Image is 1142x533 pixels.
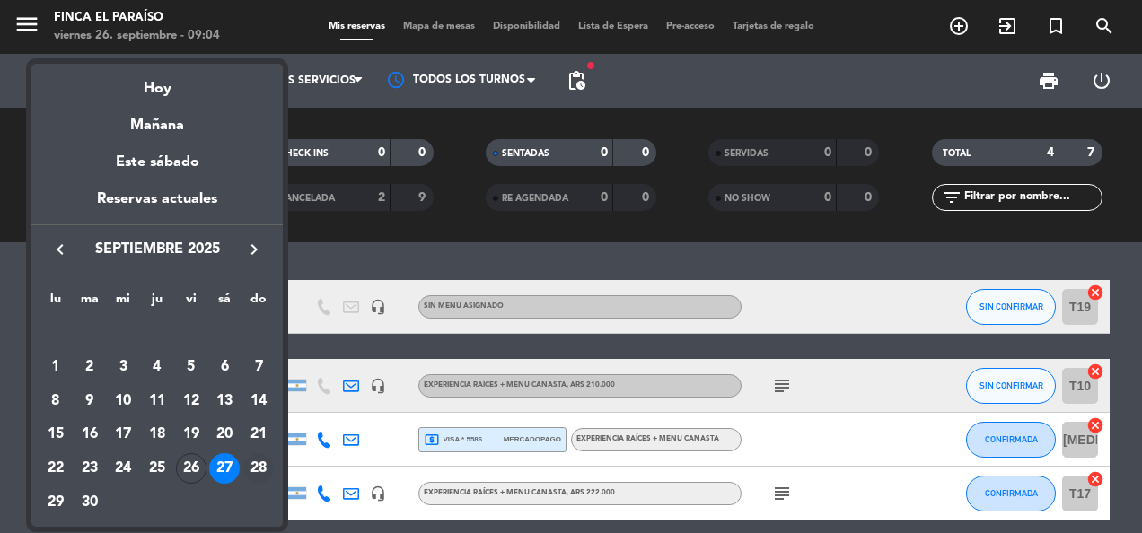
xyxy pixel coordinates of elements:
[39,417,73,451] td: 15 de septiembre de 2025
[176,352,206,382] div: 5
[243,386,274,416] div: 14
[242,417,276,451] td: 21 de septiembre de 2025
[209,453,240,484] div: 27
[73,384,107,418] td: 9 de septiembre de 2025
[106,451,140,485] td: 24 de septiembre de 2025
[174,451,208,485] td: 26 de septiembre de 2025
[31,100,283,137] div: Mañana
[73,350,107,384] td: 2 de septiembre de 2025
[238,238,270,261] button: keyboard_arrow_right
[39,316,276,350] td: SEP.
[140,289,174,317] th: jueves
[108,352,138,382] div: 3
[76,238,238,261] span: septiembre 2025
[208,350,242,384] td: 6 de septiembre de 2025
[140,350,174,384] td: 4 de septiembre de 2025
[174,350,208,384] td: 5 de septiembre de 2025
[75,453,105,484] div: 23
[142,352,172,382] div: 4
[40,487,71,518] div: 29
[176,386,206,416] div: 12
[106,289,140,317] th: miércoles
[242,350,276,384] td: 7 de septiembre de 2025
[140,451,174,485] td: 25 de septiembre de 2025
[209,352,240,382] div: 6
[73,451,107,485] td: 23 de septiembre de 2025
[73,289,107,317] th: martes
[75,386,105,416] div: 9
[40,352,71,382] div: 1
[108,419,138,450] div: 17
[39,451,73,485] td: 22 de septiembre de 2025
[208,289,242,317] th: sábado
[106,384,140,418] td: 10 de septiembre de 2025
[242,451,276,485] td: 28 de septiembre de 2025
[40,453,71,484] div: 22
[208,417,242,451] td: 20 de septiembre de 2025
[174,289,208,317] th: viernes
[31,137,283,188] div: Este sábado
[242,384,276,418] td: 14 de septiembre de 2025
[73,417,107,451] td: 16 de septiembre de 2025
[243,239,265,260] i: keyboard_arrow_right
[31,188,283,224] div: Reservas actuales
[176,453,206,484] div: 26
[75,352,105,382] div: 2
[142,419,172,450] div: 18
[106,350,140,384] td: 3 de septiembre de 2025
[75,419,105,450] div: 16
[140,384,174,418] td: 11 de septiembre de 2025
[242,289,276,317] th: domingo
[40,386,71,416] div: 8
[140,417,174,451] td: 18 de septiembre de 2025
[142,386,172,416] div: 11
[44,238,76,261] button: keyboard_arrow_left
[243,453,274,484] div: 28
[174,384,208,418] td: 12 de septiembre de 2025
[142,453,172,484] div: 25
[39,350,73,384] td: 1 de septiembre de 2025
[40,419,71,450] div: 15
[108,453,138,484] div: 24
[108,386,138,416] div: 10
[243,352,274,382] div: 7
[75,487,105,518] div: 30
[208,384,242,418] td: 13 de septiembre de 2025
[106,417,140,451] td: 17 de septiembre de 2025
[39,289,73,317] th: lunes
[176,419,206,450] div: 19
[243,419,274,450] div: 21
[31,64,283,100] div: Hoy
[209,386,240,416] div: 13
[39,485,73,520] td: 29 de septiembre de 2025
[39,384,73,418] td: 8 de septiembre de 2025
[208,451,242,485] td: 27 de septiembre de 2025
[209,419,240,450] div: 20
[73,485,107,520] td: 30 de septiembre de 2025
[49,239,71,260] i: keyboard_arrow_left
[174,417,208,451] td: 19 de septiembre de 2025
